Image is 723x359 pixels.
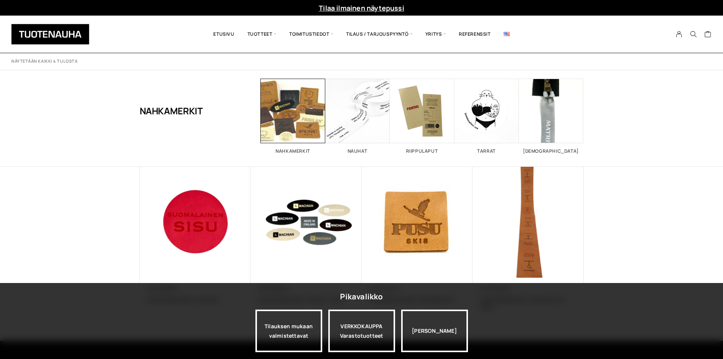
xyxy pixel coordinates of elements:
span: Tilaus / Tarjouspyyntö [340,21,419,47]
div: VERKKOKAUPPA Varastotuotteet [328,310,395,352]
h1: Nahkamerkit [140,79,203,143]
h2: Tarrat [454,149,519,153]
a: VERKKOKAUPPAVarastotuotteet [328,310,395,352]
a: Visit product category Vedin [519,79,583,153]
a: Visit product category Riippulaput [390,79,454,153]
p: Näytetään kaikki 4 tulosta [11,59,77,64]
a: Tilauksen mukaan valmistettavat [255,310,322,352]
img: Tuotenauha Oy [11,24,89,44]
h2: Nauhat [325,149,390,153]
div: [PERSON_NAME] [401,310,468,352]
a: My Account [672,31,687,38]
div: Pikavalikko [340,290,383,304]
span: Yritys [419,21,452,47]
h2: [DEMOGRAPHIC_DATA] [519,149,583,153]
a: Tilaa ilmainen näytepussi [319,3,404,13]
span: Tuotteet [241,21,283,47]
a: Referenssit [452,21,497,47]
span: Toimitustiedot [283,21,340,47]
h2: Riippulaput [390,149,454,153]
a: Visit product category Nahkamerkit [261,79,325,153]
button: Search [686,31,701,38]
img: English [504,32,510,36]
a: Cart [704,30,712,40]
a: Visit product category Tarrat [454,79,519,153]
a: Visit product category Nauhat [325,79,390,153]
h2: Nahkamerkit [261,149,325,153]
a: Etusivu [207,21,241,47]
